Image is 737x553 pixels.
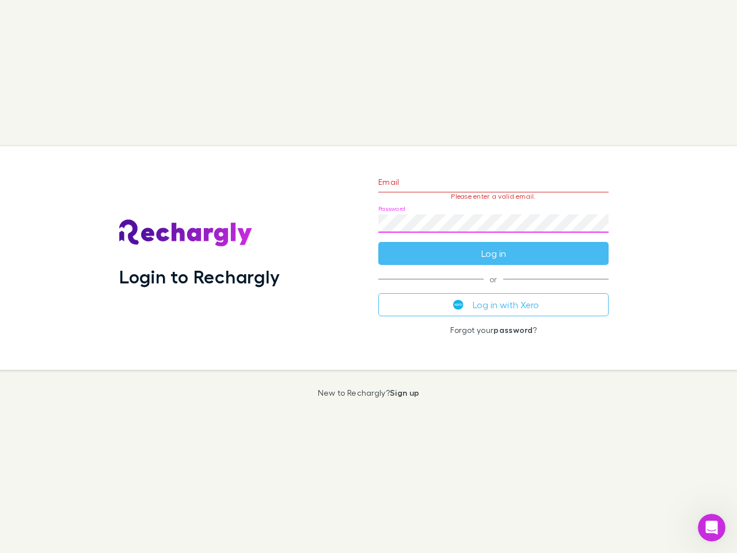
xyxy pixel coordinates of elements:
[698,514,725,541] iframe: Intercom live chat
[378,204,405,213] label: Password
[378,242,609,265] button: Log in
[378,293,609,316] button: Log in with Xero
[119,219,253,247] img: Rechargly's Logo
[453,300,464,310] img: Xero's logo
[378,192,609,200] p: Please enter a valid email.
[390,388,419,397] a: Sign up
[378,325,609,335] p: Forgot your ?
[493,325,533,335] a: password
[318,388,420,397] p: New to Rechargly?
[119,266,280,287] h1: Login to Rechargly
